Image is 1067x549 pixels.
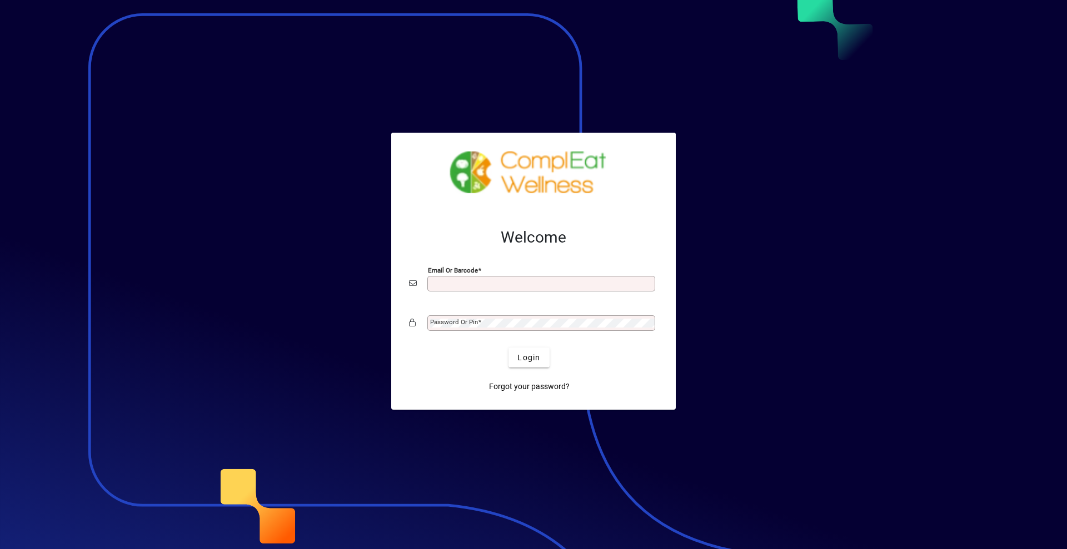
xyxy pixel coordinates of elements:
[517,352,540,364] span: Login
[428,266,478,274] mat-label: Email or Barcode
[430,318,478,326] mat-label: Password or Pin
[485,376,574,396] a: Forgot your password?
[409,228,658,247] h2: Welcome
[489,381,570,392] span: Forgot your password?
[508,347,549,367] button: Login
